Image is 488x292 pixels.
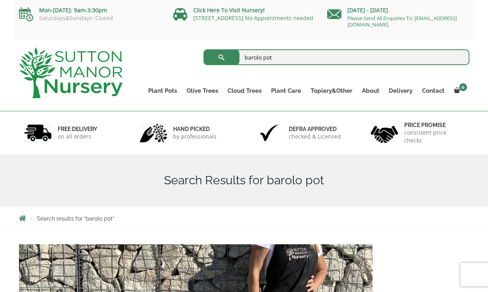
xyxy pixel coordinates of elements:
a: Topiary&Other [306,85,357,96]
input: Search... [203,49,469,65]
p: checked & Licensed [289,133,341,140]
p: [DATE] - [DATE] [327,6,469,15]
nav: Breadcrumbs [19,215,469,221]
span: 0 [459,83,467,91]
a: Olive Trees [182,85,223,96]
p: by professionals [173,133,217,140]
img: 1.jpg [24,123,52,143]
p: Mon-[DATE]: 9am-3:30pm [19,6,161,15]
p: consistent price checks [404,129,464,144]
img: 3.jpg [255,123,283,143]
img: logo [19,47,122,98]
h6: hand picked [173,125,217,133]
a: Plant Care [266,85,306,96]
a: Contact [417,85,449,96]
a: Delivery [384,85,417,96]
a: Click Here To Visit Nursery! [193,6,265,14]
p: on all orders [58,133,97,140]
p: Saturdays&Sundays: Closed [19,15,161,21]
img: 4.jpg [371,121,398,145]
span: Search results for “barolo pot” [37,215,114,222]
h6: Price promise [404,122,464,129]
h6: Defra approved [289,125,341,133]
a: 0 [449,85,469,96]
a: About [357,85,384,96]
a: Plant Pots [143,85,182,96]
a: [STREET_ADDRESS] No Appointments needed [193,14,313,22]
a: Please Send All Enquiries To: [EMAIL_ADDRESS][DOMAIN_NAME] [347,15,457,28]
h6: FREE DELIVERY [58,125,97,133]
h1: Search Results for barolo pot [19,173,469,187]
a: Cloud Trees [223,85,266,96]
img: 2.jpg [139,123,167,143]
